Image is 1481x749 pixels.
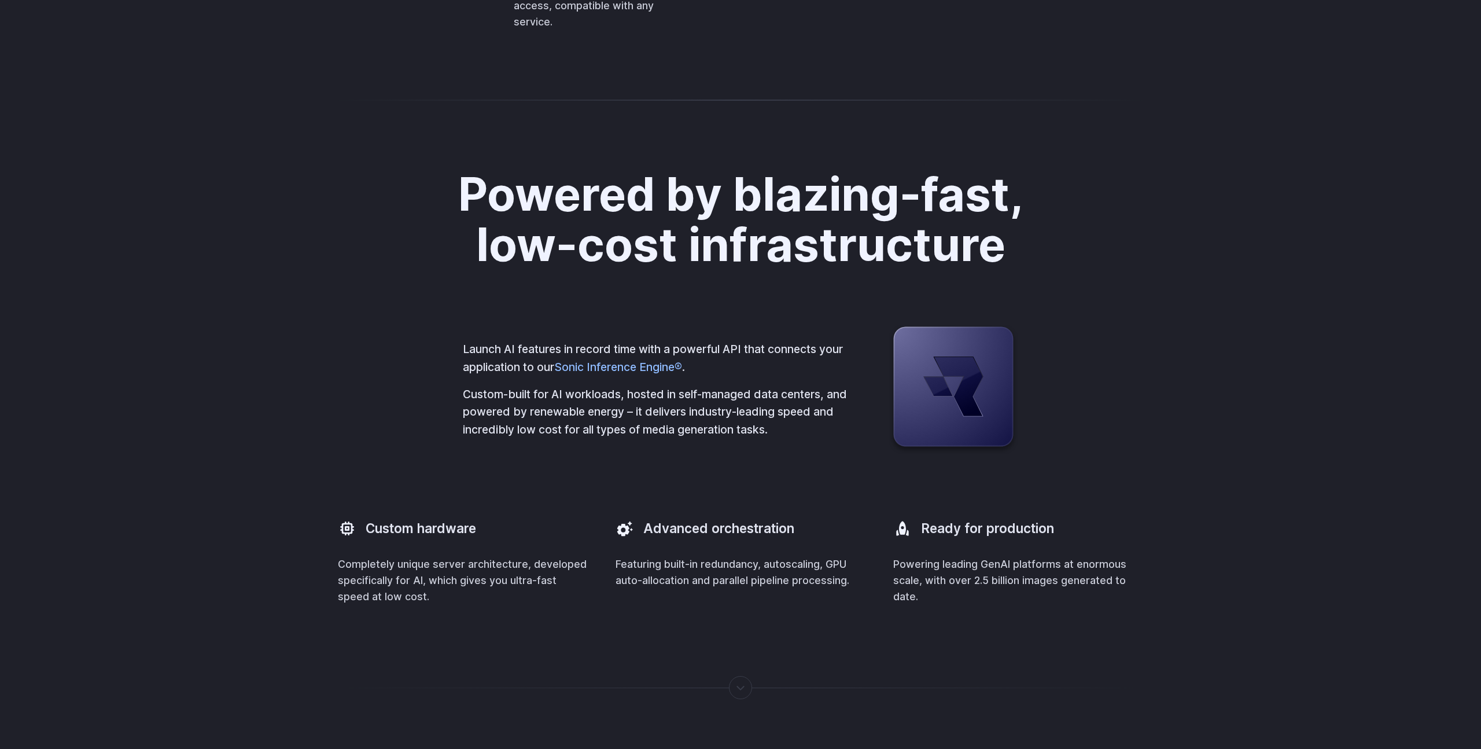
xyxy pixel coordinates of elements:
a: Sonic Inference Engine® [554,360,682,374]
p: Custom-built for AI workloads, hosted in self-managed data centers, and powered by renewable ener... [463,385,852,439]
h3: Custom hardware [366,519,476,538]
p: Launch AI features in record time with a powerful API that connects your application to our . [463,340,852,376]
h2: Powered by blazing-fast, low-cost infrastructure [418,169,1063,269]
p: Powering leading GenAI platforms at enormous scale, with over 2.5 billion images generated to date. [893,556,1143,605]
p: Featuring built-in redundancy, autoscaling, GPU auto-allocation and parallel pipeline processing. [616,556,865,589]
h3: Advanced orchestration [643,519,794,538]
p: Completely unique server architecture, developed specifically for AI, which gives you ultra-fast ... [338,556,588,605]
h3: Ready for production [921,519,1054,538]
